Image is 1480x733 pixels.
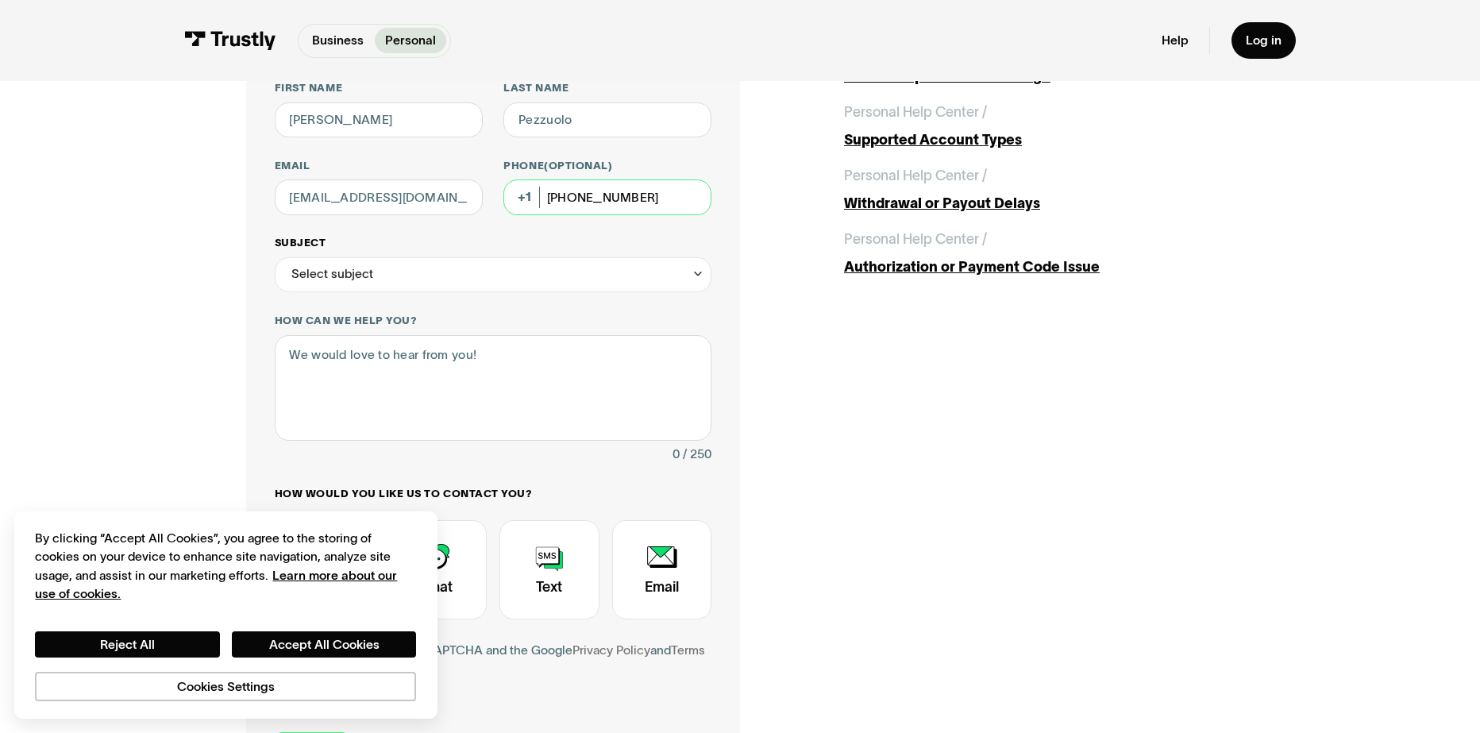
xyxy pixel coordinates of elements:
[844,257,1234,278] div: Authorization or Payment Code Issue
[275,314,712,328] label: How can we help you?
[275,640,712,682] div: This site is protected by reCAPTCHA and the Google and apply.
[572,643,650,657] a: Privacy Policy
[275,487,712,501] label: How would you like us to contact you?
[275,179,483,214] input: alex@mail.com
[544,160,612,172] span: (Optional)
[385,31,436,49] p: Personal
[844,165,987,187] div: Personal Help Center /
[844,165,1234,214] a: Personal Help Center /Withdrawal or Payout Delays
[35,631,219,658] button: Reject All
[275,257,712,292] div: Select subject
[844,102,987,123] div: Personal Help Center /
[184,31,276,50] img: Trustly Logo
[35,529,416,603] div: By clicking “Accept All Cookies”, you agree to the storing of cookies on your device to enhance s...
[35,529,416,701] div: Privacy
[503,81,711,95] label: Last name
[1246,33,1282,48] div: Log in
[503,102,711,137] input: Howard
[844,129,1234,151] div: Supported Account Types
[1231,22,1296,60] a: Log in
[302,28,375,53] a: Business
[291,264,373,285] div: Select subject
[503,179,711,214] input: (555) 555-5555
[1162,33,1189,48] a: Help
[375,28,447,53] a: Personal
[275,159,483,173] label: Email
[232,631,416,658] button: Accept All Cookies
[275,102,483,137] input: Alex
[275,236,712,250] label: Subject
[844,193,1234,214] div: Withdrawal or Payout Delays
[312,31,364,49] p: Business
[275,81,483,95] label: First name
[35,569,397,600] a: More information about your privacy, opens in a new tab
[503,159,711,173] label: Phone
[35,672,416,701] button: Cookies Settings
[673,444,680,465] div: 0
[683,444,711,465] div: / 250
[844,229,987,250] div: Personal Help Center /
[844,229,1234,278] a: Personal Help Center /Authorization or Payment Code Issue
[844,102,1234,151] a: Personal Help Center /Supported Account Types
[14,511,437,719] div: Cookie banner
